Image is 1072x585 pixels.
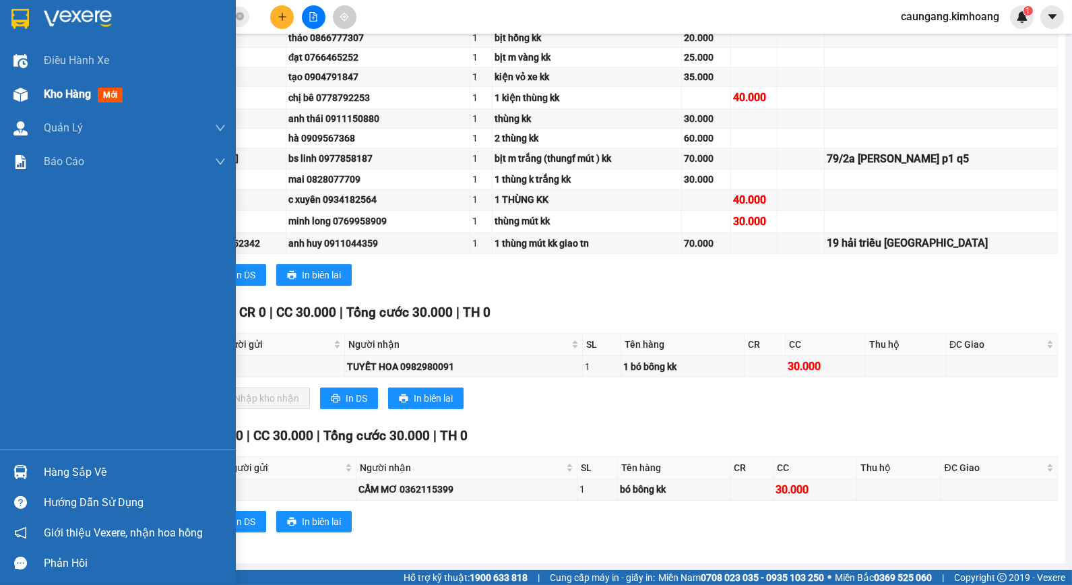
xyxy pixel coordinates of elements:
[288,30,468,45] div: thảo 0866777307
[866,334,946,356] th: Thu hộ
[276,305,336,320] span: CC 30.000
[45,7,156,20] strong: BIÊN NHẬN GỬI HÀNG
[247,428,250,443] span: |
[14,526,27,539] span: notification
[44,524,203,541] span: Giới thiệu Vexere, nhận hoa hồng
[733,191,775,208] div: 40.000
[827,235,1055,251] div: 19 hải triều [GEOGRAPHIC_DATA]
[577,457,618,479] th: SL
[323,428,430,443] span: Tổng cước 30.000
[13,88,28,102] img: warehouse-icon
[11,9,29,29] img: logo-vxr
[346,391,367,406] span: In DS
[472,69,490,84] div: 1
[340,12,349,22] span: aim
[13,465,28,479] img: warehouse-icon
[1026,6,1030,16] span: 1
[215,156,226,167] span: down
[208,511,266,532] button: printerIn DS
[583,334,621,356] th: SL
[456,305,460,320] span: |
[745,334,786,356] th: CR
[733,89,775,106] div: 40.000
[288,214,468,228] div: minh long 0769958909
[288,172,468,187] div: mai 0828077709
[288,131,468,146] div: hà 0909567368
[340,305,343,320] span: |
[44,462,226,483] div: Hàng sắp về
[5,73,94,86] span: 0903172772 -
[288,111,468,126] div: anh thái 0911150880
[945,460,1044,475] span: ĐC Giao
[276,511,352,532] button: printerIn biên lai
[388,388,464,409] button: printerIn biên lai
[495,50,679,65] div: bịt m vàng kk
[5,88,32,100] span: GIAO:
[472,131,490,146] div: 1
[44,153,84,170] span: Báo cáo
[270,5,294,29] button: plus
[44,52,109,69] span: Điều hành xe
[287,270,296,281] span: printer
[302,268,341,282] span: In biên lai
[463,305,491,320] span: TH 0
[874,572,932,583] strong: 0369 525 060
[701,572,824,583] strong: 0708 023 035 - 0935 103 250
[684,236,728,251] div: 70.000
[733,213,775,230] div: 30.000
[788,358,863,375] div: 30.000
[346,305,453,320] span: Tổng cước 30.000
[253,428,313,443] span: CC 30.000
[276,264,352,286] button: printerIn biên lai
[13,155,28,169] img: solution-icon
[857,457,941,479] th: Thu hộ
[472,50,490,65] div: 1
[236,11,244,24] span: close-circle
[684,131,728,146] div: 60.000
[495,69,679,84] div: kiện vỏ xe kk
[288,236,468,251] div: anh huy 0911044359
[495,111,679,126] div: thùng kk
[472,192,490,207] div: 1
[103,26,134,39] span: NHỰT
[684,69,728,84] div: 35.000
[14,496,27,509] span: question-circle
[433,428,437,443] span: |
[44,493,226,513] div: Hướng dẫn sử dụng
[827,575,831,580] span: ⚪️
[835,570,932,585] span: Miền Bắc
[1040,5,1064,29] button: caret-down
[472,236,490,251] div: 1
[890,8,1010,25] span: caungang.kimhoang
[472,214,490,228] div: 1
[472,111,490,126] div: 1
[472,30,490,45] div: 1
[684,50,728,65] div: 25.000
[288,50,468,65] div: đạt 0766465252
[5,26,197,39] p: GỬI:
[495,30,679,45] div: bịt hồng kk
[472,151,490,166] div: 1
[684,151,728,166] div: 70.000
[72,73,94,86] span: NGA
[239,305,266,320] span: CR 0
[360,460,563,475] span: Người nhận
[1046,11,1059,23] span: caret-down
[997,573,1007,582] span: copyright
[5,45,135,71] span: VP [PERSON_NAME] ([GEOGRAPHIC_DATA])
[495,214,679,228] div: thùng mút kk
[470,572,528,583] strong: 1900 633 818
[774,457,857,479] th: CC
[44,119,83,136] span: Quản Lý
[684,30,728,45] div: 20.000
[317,428,320,443] span: |
[658,570,824,585] span: Miền Nam
[472,172,490,187] div: 1
[440,428,468,443] span: TH 0
[347,359,580,374] div: TUYẾT HOA 0982980091
[44,553,226,574] div: Phản hồi
[348,337,569,352] span: Người nhận
[404,570,528,585] span: Hỗ trợ kỹ thuật:
[234,514,255,529] span: In DS
[585,359,619,374] div: 1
